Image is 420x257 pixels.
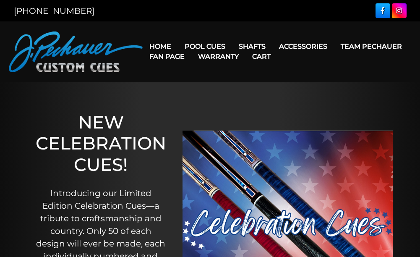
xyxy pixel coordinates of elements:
[36,112,166,175] h1: NEW CELEBRATION CUES!
[14,6,94,16] a: [PHONE_NUMBER]
[245,46,277,67] a: Cart
[272,36,334,57] a: Accessories
[178,36,232,57] a: Pool Cues
[191,46,245,67] a: Warranty
[143,36,178,57] a: Home
[334,36,409,57] a: Team Pechauer
[232,36,272,57] a: Shafts
[143,46,191,67] a: Fan Page
[9,31,143,72] img: Pechauer Custom Cues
